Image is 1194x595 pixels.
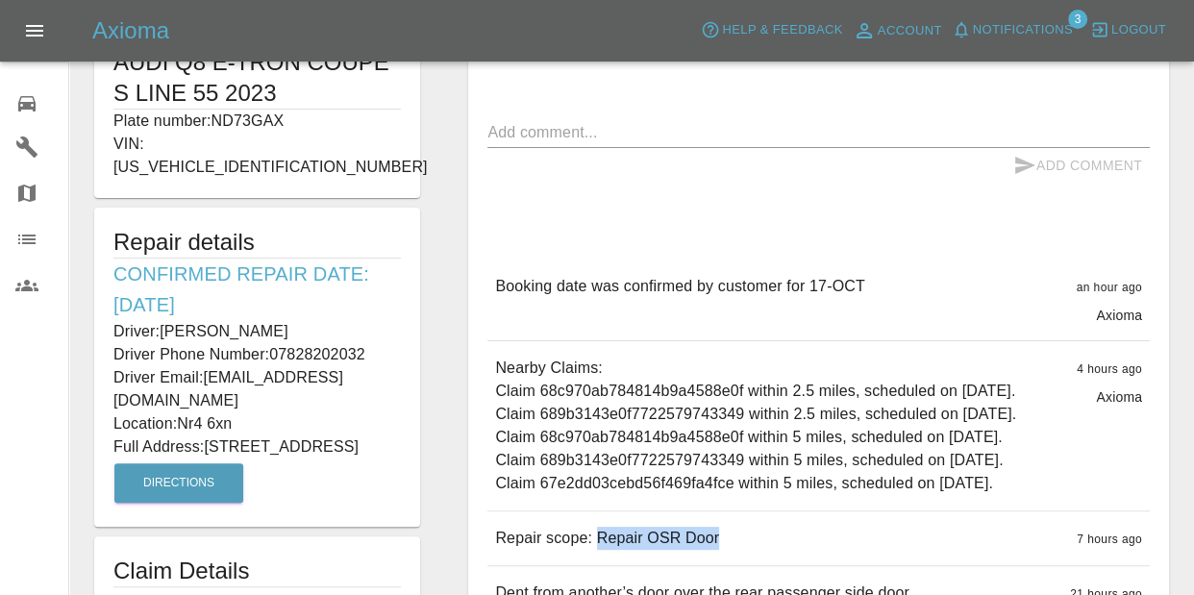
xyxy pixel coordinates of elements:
[1096,387,1142,407] p: Axioma
[722,19,842,41] span: Help & Feedback
[1111,19,1166,41] span: Logout
[878,20,942,42] span: Account
[696,15,847,45] button: Help & Feedback
[113,412,401,435] p: Location: Nr4 6xn
[848,15,947,46] a: Account
[495,357,1016,495] p: Nearby Claims: Claim 68c970ab784814b9a4588e0f within 2.5 miles, scheduled on [DATE]. Claim 689b31...
[113,259,401,320] h6: Confirmed Repair Date: [DATE]
[1077,362,1142,376] span: 4 hours ago
[92,15,169,46] h5: Axioma
[113,366,401,412] p: Driver Email: [EMAIL_ADDRESS][DOMAIN_NAME]
[113,343,401,366] p: Driver Phone Number: 07828202032
[973,19,1073,41] span: Notifications
[113,227,401,258] h5: Repair details
[113,435,401,459] p: Full Address: [STREET_ADDRESS]
[495,275,864,298] p: Booking date was confirmed by customer for 17-OCT
[113,47,401,109] h1: AUDI Q8 E-TRON COUPE S LINE 55 2023
[1077,533,1142,546] span: 7 hours ago
[113,556,401,586] h1: Claim Details
[1085,15,1171,45] button: Logout
[114,463,243,503] button: Directions
[495,527,719,550] p: Repair scope: Repair OSR Door
[113,110,401,133] p: Plate number: ND73GAX
[947,15,1078,45] button: Notifications
[1096,306,1142,325] p: Axioma
[1077,281,1142,294] span: an hour ago
[12,8,58,54] button: Open drawer
[113,133,401,179] p: VIN: [US_VEHICLE_IDENTIFICATION_NUMBER]
[113,320,401,343] p: Driver: [PERSON_NAME]
[1068,10,1087,29] span: 3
